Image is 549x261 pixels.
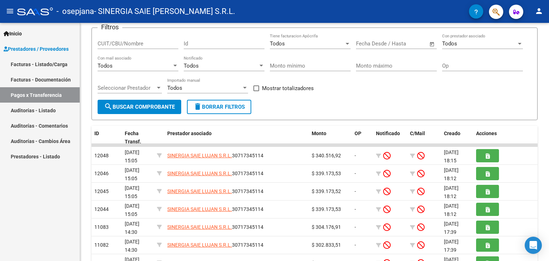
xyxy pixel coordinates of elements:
[535,7,543,15] mat-icon: person
[184,63,199,69] span: Todos
[125,239,139,253] span: [DATE] 14:30
[94,171,109,176] span: 12046
[312,171,341,176] span: $ 339.173,53
[444,149,459,163] span: [DATE] 18:15
[125,149,139,163] span: [DATE] 15:05
[355,242,356,248] span: -
[164,126,309,149] datatable-header-cell: Prestador asociado
[441,126,473,149] datatable-header-cell: Creado
[125,221,139,235] span: [DATE] 14:30
[410,130,425,136] span: C/Mail
[352,126,373,149] datatable-header-cell: OP
[94,242,109,248] span: 11082
[355,188,356,194] span: -
[312,188,341,194] span: $ 339.173,52
[167,188,232,194] span: SINERGIA SAIE LUJAN S.R.L.
[167,206,232,212] span: SINERGIA SAIE LUJAN S.R.L.
[312,242,341,248] span: $ 302.833,51
[167,130,212,136] span: Prestador asociado
[376,130,400,136] span: Notificado
[98,85,155,91] span: Seleccionar Prestador
[262,84,314,93] span: Mostrar totalizadores
[94,130,99,136] span: ID
[407,126,441,149] datatable-header-cell: C/Mail
[104,102,113,111] mat-icon: search
[193,104,245,110] span: Borrar Filtros
[91,126,122,149] datatable-header-cell: ID
[125,185,139,199] span: [DATE] 15:05
[442,40,457,47] span: Todos
[473,126,538,149] datatable-header-cell: Acciones
[167,242,263,248] span: 30717345114
[355,206,356,212] span: -
[167,242,232,248] span: SINERGIA SAIE LUJAN S.R.L.
[312,224,341,230] span: $ 304.176,91
[444,185,459,199] span: [DATE] 18:12
[125,203,139,217] span: [DATE] 15:05
[6,7,14,15] mat-icon: menu
[94,188,109,194] span: 12045
[94,206,109,212] span: 12044
[94,153,109,158] span: 12048
[193,102,202,111] mat-icon: delete
[525,237,542,254] div: Open Intercom Messenger
[167,188,263,194] span: 30717345114
[98,63,113,69] span: Todos
[373,126,407,149] datatable-header-cell: Notificado
[167,85,182,91] span: Todos
[444,203,459,217] span: [DATE] 18:12
[4,45,69,53] span: Prestadores / Proveedores
[355,153,356,158] span: -
[4,30,22,38] span: Inicio
[444,221,459,235] span: [DATE] 17:39
[270,40,285,47] span: Todos
[355,171,356,176] span: -
[94,224,109,230] span: 11083
[98,22,122,32] h3: Filtros
[312,206,341,212] span: $ 339.173,53
[355,224,356,230] span: -
[355,130,361,136] span: OP
[309,126,352,149] datatable-header-cell: Monto
[391,40,426,47] input: Fecha fin
[167,206,263,212] span: 30717345114
[98,100,181,114] button: Buscar Comprobante
[56,4,94,19] span: - osepjana
[312,130,326,136] span: Monto
[167,153,232,158] span: SINERGIA SAIE LUJAN S.R.L.
[476,130,497,136] span: Acciones
[167,171,263,176] span: 30717345114
[444,130,460,136] span: Creado
[444,167,459,181] span: [DATE] 18:12
[428,40,436,48] button: Open calendar
[122,126,154,149] datatable-header-cell: Fecha Transf.
[94,4,235,19] span: - SINERGIA SAIE [PERSON_NAME] S.R.L.
[125,130,141,144] span: Fecha Transf.
[167,224,232,230] span: SINERGIA SAIE LUJAN S.R.L.
[444,239,459,253] span: [DATE] 17:39
[187,100,251,114] button: Borrar Filtros
[167,153,263,158] span: 30717345114
[167,171,232,176] span: SINERGIA SAIE LUJAN S.R.L.
[356,40,385,47] input: Fecha inicio
[312,153,341,158] span: $ 340.516,92
[167,224,263,230] span: 30717345114
[125,167,139,181] span: [DATE] 15:05
[104,104,175,110] span: Buscar Comprobante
